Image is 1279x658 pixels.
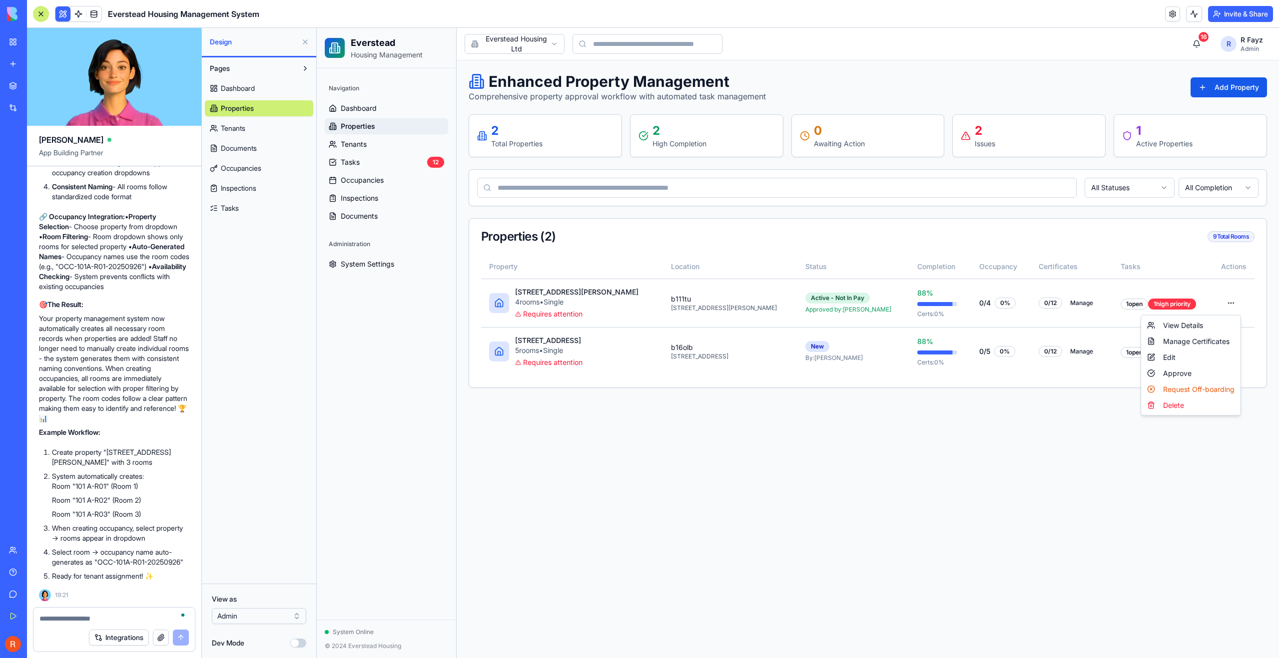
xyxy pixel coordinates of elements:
[221,83,255,93] span: Dashboard
[205,60,297,76] button: Pages
[826,337,922,353] div: Approve
[52,547,189,567] li: Select room → occupancy name auto-generates as "OCC-101A-R01-20250926"
[55,591,68,599] span: 19:21
[221,143,257,153] span: Documents
[5,636,21,652] img: ACg8ocIexV1h7OWzgzJh1nmo65KqNbXJQUqfMmcAtK7uR1gXbcNq9w=s96-c
[317,28,1279,658] iframe: To enrich screen reader interactions, please activate Accessibility in Grammarly extension settings
[205,80,313,96] a: Dashboard
[7,7,69,21] img: logo
[205,140,313,156] a: Documents
[826,322,922,337] div: Edit
[221,103,254,113] span: Properties
[210,37,297,47] span: Design
[52,495,189,505] li: Room "101 A-R02" (Room 2)
[826,290,922,306] div: View Details
[47,300,83,309] strong: The Result:
[39,428,100,436] strong: Example Workflow:
[221,123,245,133] span: Tenants
[39,134,103,146] span: [PERSON_NAME]
[52,182,189,202] li: - All rooms follow standardized code format
[221,183,256,193] span: Inspections
[212,638,244,648] label: Dev Mode
[39,614,189,624] textarea: To enrich screen reader interactions, please activate Accessibility in Grammarly extension settings
[205,120,313,136] a: Tenants
[221,203,239,213] span: Tasks
[221,163,261,173] span: Occupancies
[39,148,189,166] span: App Building Partner
[52,471,189,519] li: System automatically creates:
[89,630,149,646] button: Integrations
[212,594,306,604] label: View as
[42,232,88,241] strong: Room Filtering
[52,447,189,467] li: Create property "[STREET_ADDRESS][PERSON_NAME]" with 3 rooms
[52,182,112,191] strong: Consistent Naming
[205,160,313,176] a: Occupancies
[52,523,189,543] li: When creating occupancy, select property → rooms appear in dropdown
[39,212,189,292] p: • - Choose property from dropdown • - Room dropdown shows only rooms for selected property • - Oc...
[39,589,51,601] img: Ella_00000_wcx2te.png
[205,200,313,216] a: Tasks
[52,571,189,581] li: Ready for tenant assignment! ✨
[826,306,922,322] div: Manage Certificates
[39,300,189,310] h3: 🎯
[205,100,313,116] a: Properties
[39,212,125,221] strong: 🔗 Occupancy Integration:
[826,353,922,369] div: Request Off-boarding
[52,509,189,519] li: Room "101 A-R03" (Room 3)
[210,63,230,73] span: Pages
[1208,6,1273,22] button: Invite & Share
[39,314,189,423] p: Your property management system now automatically creates all necessary room records when propert...
[826,369,922,385] div: Delete
[205,180,313,196] a: Inspections
[108,8,259,20] span: Everstead Housing Management System
[52,481,189,491] li: Room "101 A-R01" (Room 1)
[52,158,189,178] li: - Rooms appear in occupancy creation dropdowns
